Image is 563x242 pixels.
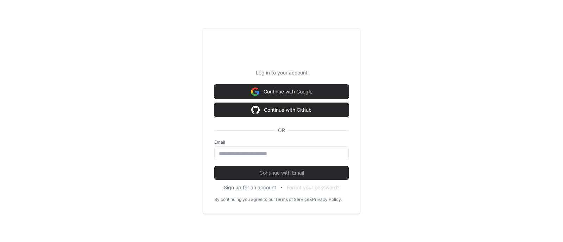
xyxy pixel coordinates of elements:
button: Sign up for an account [224,184,276,191]
label: Email [214,139,349,145]
button: Forgot your password? [287,184,340,191]
p: Log in to your account [214,69,349,76]
div: & [309,197,312,202]
div: By continuing you agree to our [214,197,275,202]
a: Privacy Policy. [312,197,342,202]
button: Continue with Google [214,85,349,99]
span: Continue with Email [214,169,349,176]
button: Continue with Email [214,166,349,180]
a: Terms of Service [275,197,309,202]
img: Sign in with google [251,103,260,117]
img: Sign in with google [251,85,259,99]
button: Continue with Github [214,103,349,117]
span: OR [275,127,288,134]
